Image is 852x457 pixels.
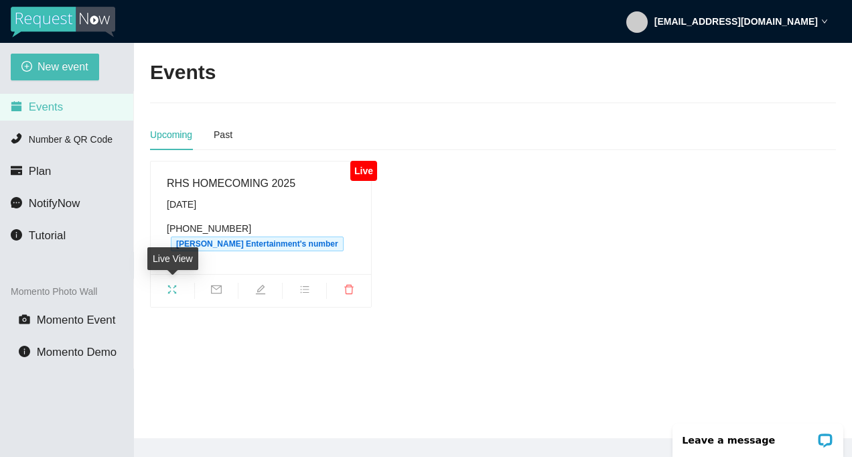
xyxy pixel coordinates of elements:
[821,18,828,25] span: down
[11,54,99,80] button: plus-circleNew event
[11,101,22,112] span: calendar
[19,314,30,325] span: camera
[195,284,238,299] span: mail
[664,415,852,457] iframe: LiveChat chat widget
[283,284,326,299] span: bars
[37,314,116,326] span: Momento Event
[327,284,371,299] span: delete
[171,237,344,251] span: [PERSON_NAME] Entertainment's number
[350,161,376,181] div: Live
[150,127,192,142] div: Upcoming
[11,133,22,144] span: phone
[11,229,22,241] span: info-circle
[11,7,115,38] img: RequestNow
[150,59,216,86] h2: Events
[29,134,113,145] span: Number & QR Code
[19,346,30,357] span: info-circle
[38,58,88,75] span: New event
[238,284,282,299] span: edit
[29,101,63,113] span: Events
[167,221,355,251] div: [PHONE_NUMBER]
[21,61,32,74] span: plus-circle
[654,16,818,27] strong: [EMAIL_ADDRESS][DOMAIN_NAME]
[151,284,194,299] span: fullscreen
[147,247,198,270] div: Live View
[29,165,52,178] span: Plan
[11,197,22,208] span: message
[214,127,232,142] div: Past
[37,346,117,358] span: Momento Demo
[11,165,22,176] span: credit-card
[167,197,355,212] div: [DATE]
[29,229,66,242] span: Tutorial
[167,175,355,192] div: RHS HOMECOMING 2025
[29,197,80,210] span: NotifyNow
